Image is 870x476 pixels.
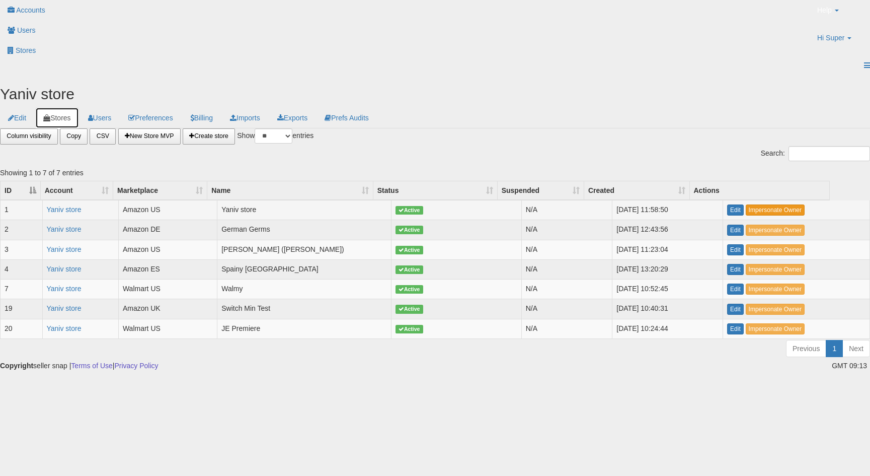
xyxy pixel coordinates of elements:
[746,264,805,275] a: Impersonate Owner
[113,181,207,200] th: Marketplace: activate to sort column ascending
[727,244,744,255] a: Edit
[182,107,221,128] a: Billing
[746,205,805,216] a: Impersonate Owner
[522,319,613,338] td: N/A
[817,5,832,15] span: Help
[612,279,723,299] td: [DATE] 10:52:45
[817,33,844,43] span: Hi Super
[217,319,391,338] td: JE Premiere
[1,220,43,239] td: 2
[373,181,498,200] th: Status: activate to sort column ascending
[826,340,843,357] a: 1
[396,285,423,294] span: Active
[1,200,43,220] td: 1
[47,265,82,273] a: Yaniv store
[207,181,373,200] th: Name: activate to sort column ascending
[119,319,217,338] td: Walmart US
[16,6,45,14] span: Accounts
[842,340,870,357] a: Next
[183,128,235,145] a: Create store
[7,132,51,140] span: Column visibility
[41,181,113,200] th: Account: activate to sort column ascending
[119,240,217,259] td: Amazon US
[498,181,584,200] th: Suspended: activate to sort column ascending
[217,220,391,239] td: German Germs
[237,128,313,144] label: Show entries
[217,279,391,299] td: Walmy
[317,107,377,128] a: Prefs Audits
[16,46,36,54] span: Stores
[612,299,723,318] td: [DATE] 10:40:31
[746,225,805,236] a: Impersonate Owner
[222,107,268,128] a: Imports
[119,299,217,318] td: Amazon UK
[1,240,43,259] td: 3
[114,362,158,370] a: Privacy Policy
[35,107,78,128] a: Stores
[125,132,174,140] span: New Store MVP
[396,305,423,313] span: Active
[17,26,36,34] span: Users
[217,259,391,279] td: Spainy [GEOGRAPHIC_DATA]
[727,304,744,315] a: Edit
[522,240,613,259] td: N/A
[60,128,88,145] a: Copy
[690,181,830,200] th: Actions
[761,146,870,161] label: Search:
[832,362,870,370] span: 2025-08-13 09:13 GMT
[1,181,41,200] th: ID: activate to sort column descending
[47,324,82,332] a: Yaniv store
[47,206,82,214] a: Yaniv store
[396,226,423,234] span: Active
[612,200,723,220] td: [DATE] 11:58:50
[119,220,217,239] td: Amazon DE
[612,240,723,259] td: [DATE] 11:23:04
[746,304,805,315] a: Impersonate Owner
[120,107,181,128] a: Preferences
[119,279,217,299] td: Walmart US
[217,299,391,318] td: Switch Min Test
[47,225,82,233] a: Yaniv store
[788,146,870,161] input: Search:
[612,259,723,279] td: [DATE] 13:20:29
[1,279,43,299] td: 7
[1,319,43,338] td: 20
[80,107,120,128] a: Users
[727,323,744,334] a: Edit
[396,246,423,254] span: Active
[47,285,82,293] a: Yaniv store
[522,200,613,220] td: N/A
[727,225,744,236] a: Edit
[119,259,217,279] td: Amazon ES
[746,284,805,295] a: Impersonate Owner
[746,244,805,255] a: Impersonate Owner
[727,284,744,295] a: Edit
[1,259,43,279] td: 4
[612,220,723,239] td: [DATE] 12:43:56
[396,265,423,274] span: Active
[97,132,109,140] span: CSV
[522,279,613,299] td: N/A
[396,206,423,215] span: Active
[396,325,423,333] span: Active
[269,107,315,128] a: Exports
[810,28,870,55] a: Hi Super
[119,200,217,220] td: Amazon US
[727,205,744,216] a: Edit
[612,319,723,338] td: [DATE] 10:24:44
[522,259,613,279] td: N/A
[1,299,43,318] td: 19
[71,362,112,370] a: Terms of Use
[746,323,805,334] a: Impersonate Owner
[118,128,181,145] a: New Store MVP
[189,132,228,140] span: Create store
[727,264,744,275] a: Edit
[522,220,613,239] td: N/A
[522,299,613,318] td: N/A
[255,128,292,144] select: Showentries
[66,132,81,140] span: Copy
[47,304,82,312] a: Yaniv store
[217,240,391,259] td: [PERSON_NAME] ([PERSON_NAME])
[217,200,391,220] td: Yaniv store
[90,128,116,145] a: CSV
